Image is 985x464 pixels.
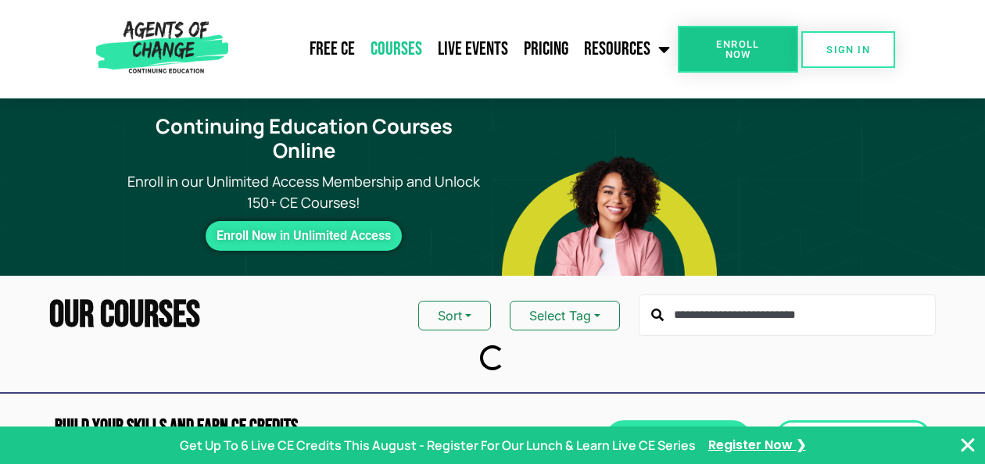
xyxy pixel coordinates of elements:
[55,417,485,437] h2: Build Your Skills and Earn CE CREDITS
[604,420,752,460] a: Enroll Now
[217,232,391,240] span: Enroll Now in Unlimited Access
[776,420,930,460] a: Free Preview
[116,171,493,213] p: Enroll in our Unlimited Access Membership and Unlock 150+ CE Courses!
[49,297,200,334] h2: Our Courses
[302,30,363,69] a: Free CE
[125,115,484,162] h1: Continuing Education Courses Online
[516,30,576,69] a: Pricing
[801,31,895,68] a: SIGN IN
[363,30,430,69] a: Courses
[510,301,620,330] button: Select Tag
[430,30,516,69] a: Live Events
[235,30,678,69] nav: Menu
[958,436,977,455] button: Close Banner
[576,30,678,69] a: Resources
[703,39,774,59] span: Enroll Now
[826,45,870,55] span: SIGN IN
[418,301,491,330] button: Sort
[678,26,799,73] a: Enroll Now
[206,221,402,251] a: Enroll Now in Unlimited Access
[180,436,696,455] p: Get Up To 6 Live CE Credits This August - Register For Our Lunch & Learn Live CE Series
[708,437,806,454] a: Register Now ❯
